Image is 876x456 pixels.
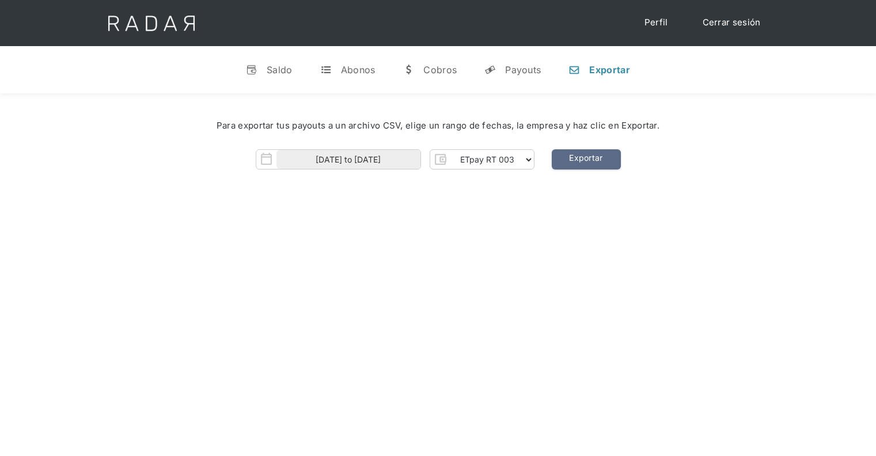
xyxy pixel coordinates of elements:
a: Cerrar sesión [691,12,772,34]
div: Saldo [267,64,293,76]
div: v [246,64,257,76]
div: Exportar [589,64,629,76]
div: Para exportar tus payouts a un archivo CSV, elige un rango de fechas, la empresa y haz clic en Ex... [35,119,841,133]
div: t [320,64,332,76]
a: Perfil [633,12,680,34]
div: n [568,64,580,76]
form: Form [256,149,534,169]
div: Abonos [341,64,376,76]
div: y [484,64,496,76]
div: Cobros [423,64,457,76]
a: Exportar [552,149,621,169]
div: Payouts [505,64,541,76]
div: w [403,64,414,76]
